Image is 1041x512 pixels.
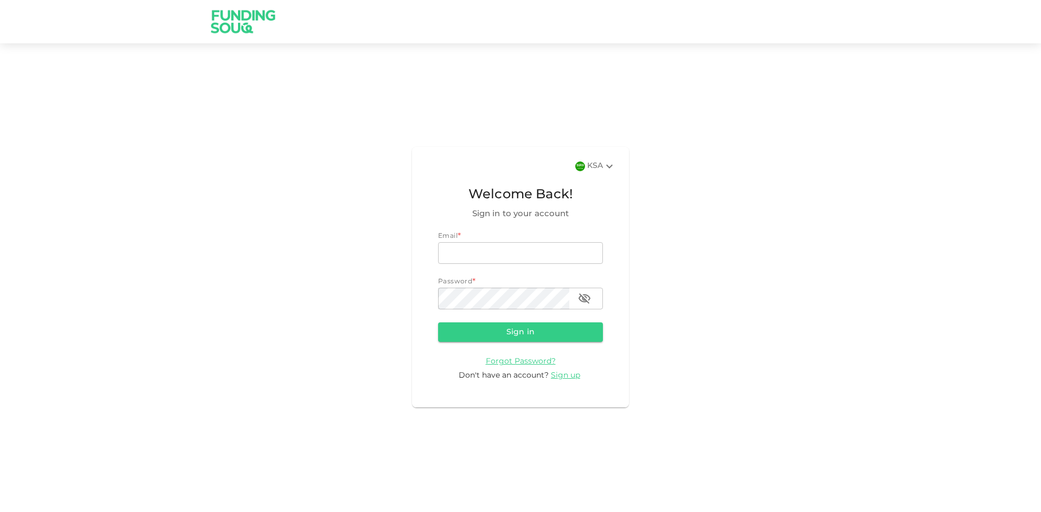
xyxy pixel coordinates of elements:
span: Email [438,233,458,239]
span: Sign in to your account [438,208,603,221]
button: Sign in [438,322,603,342]
span: Don't have an account? [459,372,549,379]
div: KSA [587,160,616,173]
span: Welcome Back! [438,185,603,205]
input: password [438,288,569,309]
span: Sign up [551,372,580,379]
span: Password [438,278,472,285]
span: Forgot Password? [486,358,556,365]
a: Forgot Password? [486,357,556,365]
input: email [438,242,603,264]
img: flag-sa.b9a346574cdc8950dd34b50780441f57.svg [575,161,585,171]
